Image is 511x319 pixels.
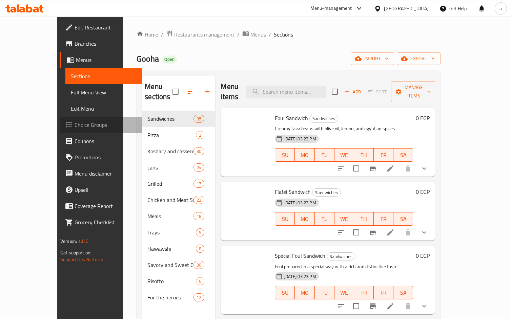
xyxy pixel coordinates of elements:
[60,36,142,52] a: Branches
[193,115,204,123] div: items
[71,105,137,113] span: Edit Menu
[196,277,204,285] div: items
[142,108,215,308] nav: Menu sections
[357,214,371,224] span: TH
[315,212,334,226] button: TU
[60,117,142,133] a: Choice Groups
[376,150,391,160] span: FR
[193,163,204,172] div: items
[65,68,142,84] a: Sections
[310,115,338,122] span: Sandwiches
[142,143,215,159] div: Koshary and casseroles boxes30
[402,54,435,63] span: export
[344,88,362,96] span: Add
[275,113,308,123] span: Foul Sandwich
[60,237,77,246] span: Version:
[391,81,436,102] button: Manage items
[269,30,271,39] li: /
[386,228,394,236] a: Edit menu item
[147,131,196,139] div: Pizza
[221,82,238,102] h2: Menu items
[334,148,354,162] button: WE
[342,87,364,97] span: Add item
[65,84,142,100] a: Full Menu View
[396,150,410,160] span: SA
[365,298,381,314] button: Branch-specific-item
[166,30,234,39] a: Restaurants management
[60,214,142,230] a: Grocery Checklist
[196,228,204,236] div: items
[275,187,311,197] span: Flafel Sandwich
[65,100,142,117] a: Edit Menu
[333,298,349,314] button: sort-choices
[386,164,394,173] a: Edit menu item
[298,150,312,160] span: MO
[137,51,159,66] span: Gooha
[275,148,295,162] button: SU
[194,197,204,203] span: 22
[142,176,215,192] div: Grilled17
[147,180,193,188] span: Grilled
[386,302,394,310] a: Edit menu item
[60,149,142,165] a: Promotions
[365,224,381,241] button: Branch-specific-item
[327,252,355,260] div: Sandwiches
[376,214,391,224] span: FR
[142,159,215,176] div: cans24
[396,83,431,100] span: Manage items
[374,148,393,162] button: FR
[354,286,374,299] button: TH
[194,213,204,220] span: 18
[60,248,91,257] span: Get support on:
[416,298,432,314] button: show more
[194,148,204,155] span: 30
[278,214,292,224] span: SU
[147,115,193,123] span: Sandwiches
[137,30,158,39] a: Home
[416,160,432,177] button: show more
[357,150,371,160] span: TH
[393,148,413,162] button: SA
[193,196,204,204] div: items
[250,30,266,39] span: Menus
[71,88,137,96] span: Full Menu View
[420,228,428,236] svg: Show Choices
[328,85,342,99] span: Select section
[78,237,88,246] span: 1.0.0
[337,214,351,224] span: WE
[194,164,204,171] span: 24
[147,196,193,204] span: Chicken and Meat Sandwiches
[162,56,177,62] span: Open
[60,182,142,198] a: Upsell
[75,153,137,161] span: Promotions
[312,188,341,197] div: Sandwiches
[196,245,204,253] div: items
[142,192,215,208] div: Chicken and Meat Sandwiches22
[333,224,349,241] button: sort-choices
[193,212,204,220] div: items
[349,299,363,313] span: Select to update
[162,55,177,64] div: Open
[75,23,137,31] span: Edit Restaurant
[298,214,312,224] span: MO
[315,286,334,299] button: TU
[60,255,103,264] a: Support.OpsPlatform
[499,5,502,12] span: a
[147,163,193,172] div: cans
[318,288,332,298] span: TU
[193,261,204,269] div: items
[416,224,432,241] button: show more
[400,224,416,241] button: delete
[278,150,292,160] span: SU
[147,245,196,253] div: Hawawshi
[71,72,137,80] span: Sections
[196,278,204,284] span: 6
[281,273,319,280] span: [DATE] 03:23 PM
[281,200,319,206] span: [DATE] 03:23 PM
[142,273,215,289] div: Risotto6
[193,293,204,301] div: items
[193,180,204,188] div: items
